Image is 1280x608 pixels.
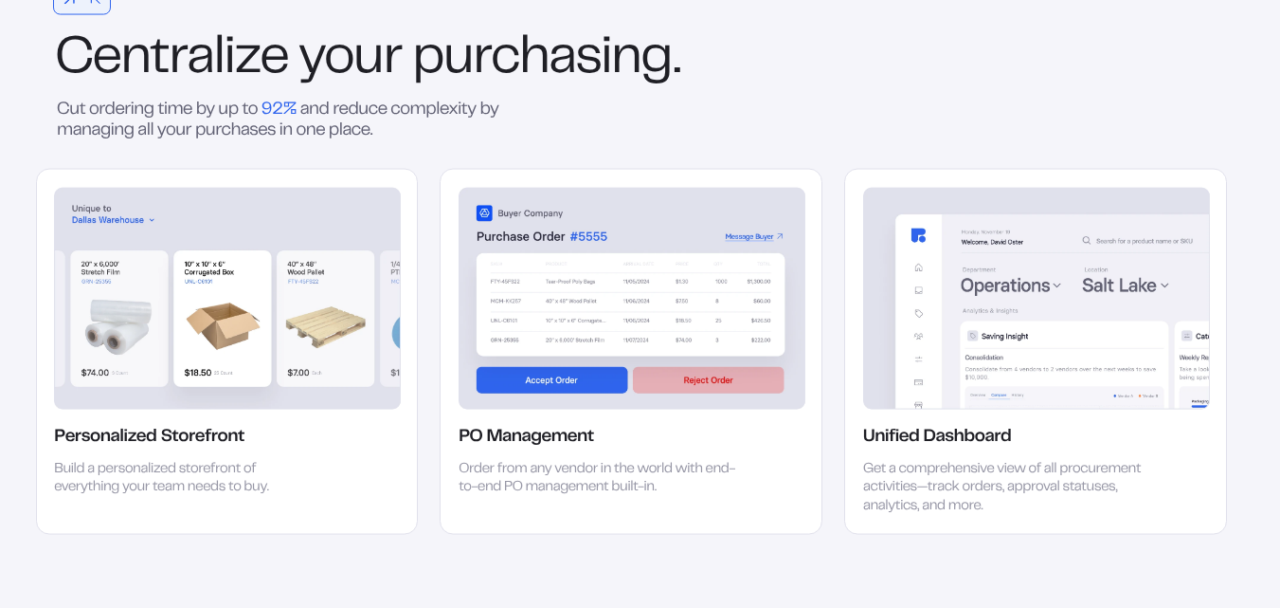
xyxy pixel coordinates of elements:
[54,459,285,496] div: Build a personalized storefront of everything your team needs to buy.
[57,101,85,117] span: Cut
[218,101,238,117] span: up
[89,101,154,117] span: ordering
[459,427,594,449] div: PO Management
[57,123,135,138] span: managing
[300,101,330,117] span: and
[863,459,1144,515] div: Get a comprehensive view of all procurement activities—track orders, approval statuses, analytics...
[390,101,476,117] span: complexity
[196,101,215,117] span: by
[157,101,192,117] span: time
[242,101,258,117] span: to
[54,427,244,449] div: Personalized Storefront
[157,123,191,138] span: your
[479,101,498,117] span: by
[333,101,387,117] span: reduce
[195,123,276,138] span: purchases
[261,101,297,117] span: 92%
[137,123,153,138] span: all
[36,37,1227,85] div: Centralize your purchasing.
[279,123,293,138] span: in
[297,123,326,138] span: one
[329,123,373,138] span: place.
[863,427,1011,449] div: Unified Dashboard
[459,459,737,496] div: Order from any vendor in the world with end-to-end PO management built-in.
